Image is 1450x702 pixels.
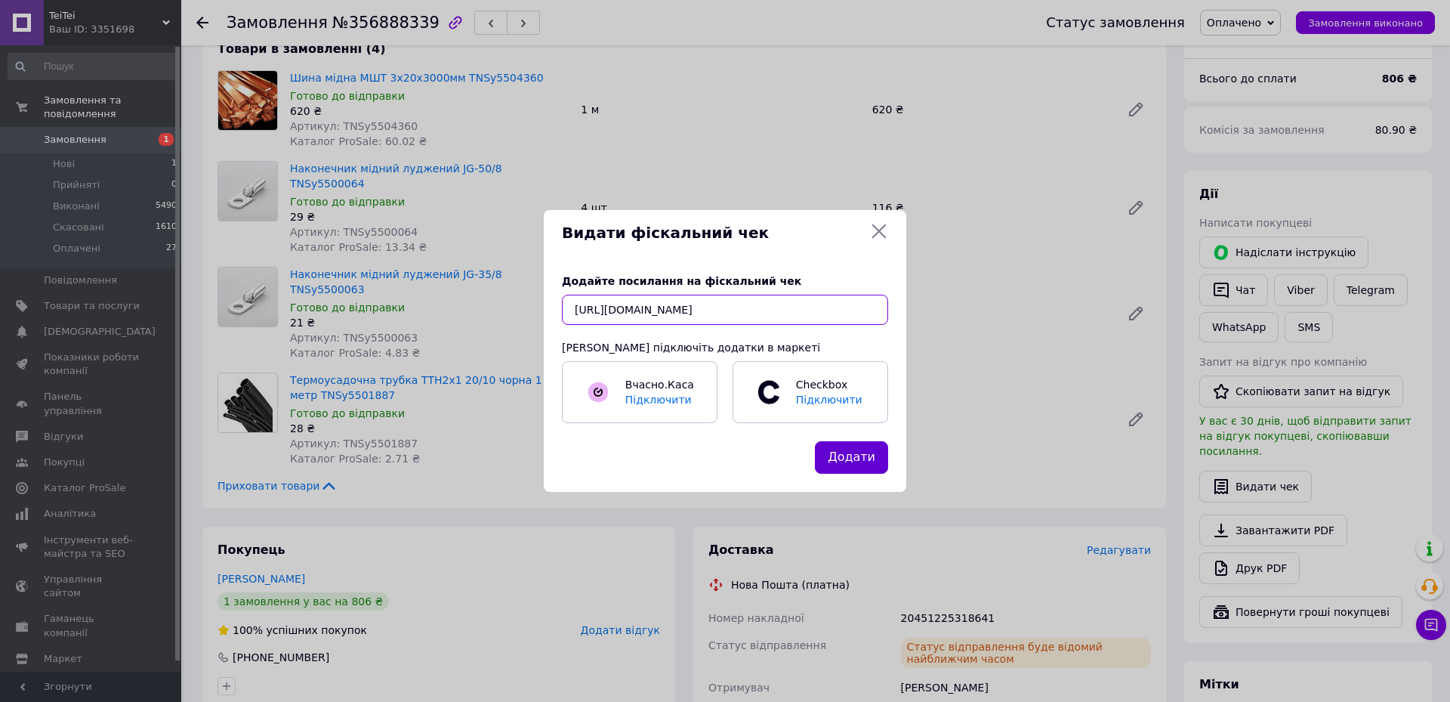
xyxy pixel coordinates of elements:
[562,275,801,287] span: Додайте посилання на фіскальний чек
[815,441,888,474] button: Додати
[562,222,864,244] span: Видати фіскальний чек
[562,340,888,355] div: [PERSON_NAME] підключіть додатки в маркеті
[625,394,692,406] span: Підключити
[562,361,717,423] a: Вчасно.КасаПідключити
[625,379,694,391] span: Вчасно.Каса
[788,377,872,407] span: Checkbox
[796,394,862,406] span: Підключити
[733,361,888,423] a: CheckboxПідключити
[562,295,888,325] input: URL чека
